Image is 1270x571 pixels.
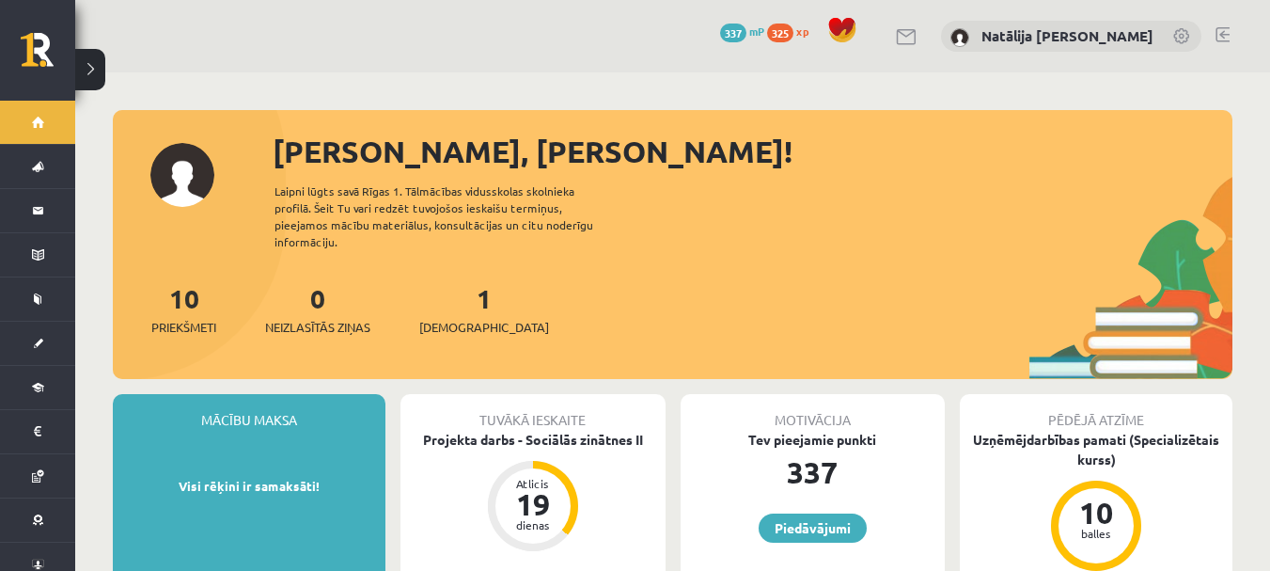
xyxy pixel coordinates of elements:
div: 10 [1068,498,1124,528]
span: 337 [720,24,746,42]
div: 19 [505,489,561,519]
a: 1[DEMOGRAPHIC_DATA] [419,281,549,337]
div: Uzņēmējdarbības pamati (Specializētais kurss) [960,430,1232,469]
span: Priekšmeti [151,318,216,337]
span: [DEMOGRAPHIC_DATA] [419,318,549,337]
div: Projekta darbs - Sociālās zinātnes II [400,430,666,450]
div: Tev pieejamie punkti [681,430,946,450]
span: Neizlasītās ziņas [265,318,370,337]
a: Piedāvājumi [759,514,867,543]
div: 337 [681,450,946,495]
a: 0Neizlasītās ziņas [265,281,370,337]
div: Tuvākā ieskaite [400,394,666,430]
a: Rīgas 1. Tālmācības vidusskola [21,33,75,80]
div: Atlicis [505,478,561,489]
a: 325 xp [767,24,818,39]
p: Visi rēķini ir samaksāti! [122,477,376,496]
img: Natālija Kate Dinsberga [950,28,969,47]
a: Projekta darbs - Sociālās zinātnes II Atlicis 19 dienas [400,430,666,554]
div: Pēdējā atzīme [960,394,1232,430]
a: Natālija [PERSON_NAME] [981,26,1153,45]
div: Mācību maksa [113,394,385,430]
span: 325 [767,24,793,42]
span: xp [796,24,808,39]
span: mP [749,24,764,39]
a: 337 mP [720,24,764,39]
div: Laipni lūgts savā Rīgas 1. Tālmācības vidusskolas skolnieka profilā. Šeit Tu vari redzēt tuvojošo... [274,182,626,250]
div: dienas [505,519,561,531]
a: 10Priekšmeti [151,281,216,337]
div: [PERSON_NAME], [PERSON_NAME]! [273,129,1232,174]
div: balles [1068,528,1124,539]
div: Motivācija [681,394,946,430]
